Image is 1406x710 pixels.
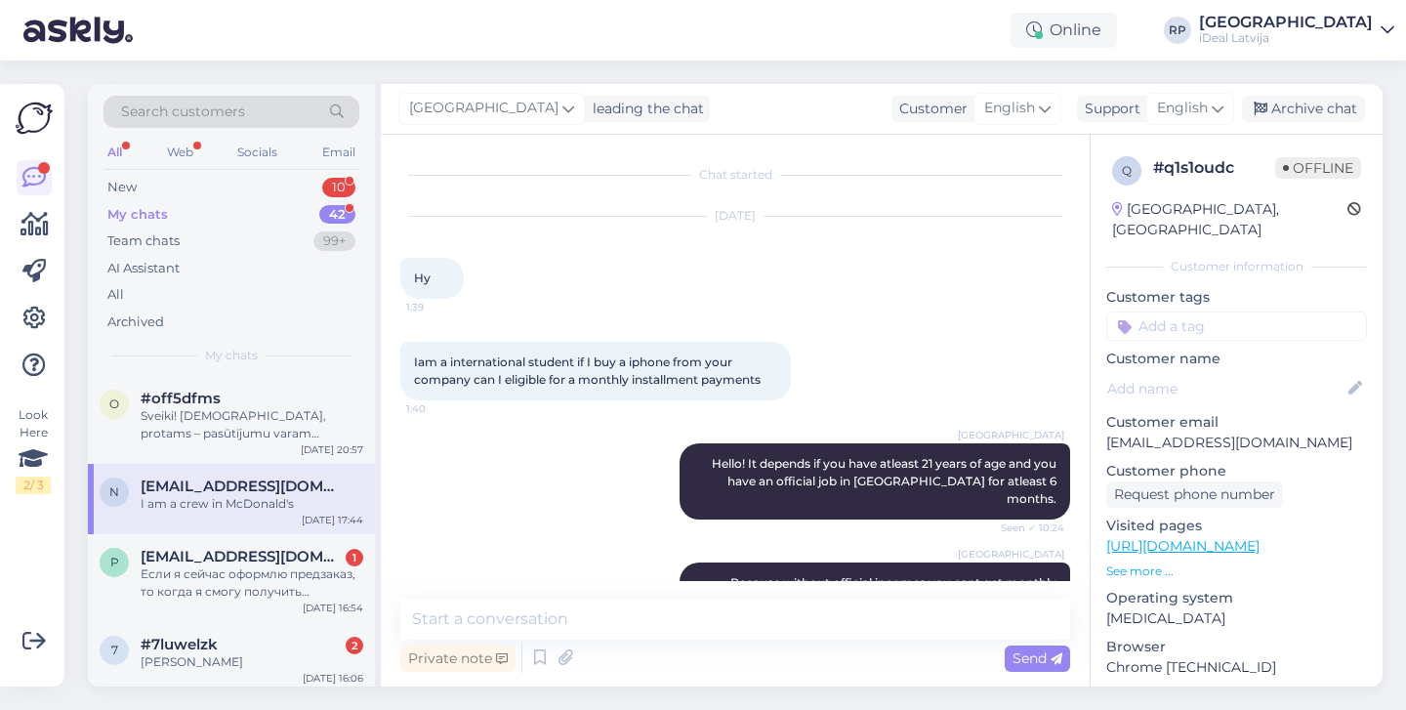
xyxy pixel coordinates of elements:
[406,401,479,416] span: 1:40
[1275,157,1361,179] span: Offline
[1077,99,1140,119] div: Support
[301,442,363,457] div: [DATE] 20:57
[1013,649,1062,667] span: Send
[1106,412,1367,433] p: Customer email
[400,166,1070,184] div: Chat started
[984,98,1035,119] span: English
[585,99,704,119] div: leading the chat
[109,397,119,411] span: o
[233,140,281,165] div: Socials
[107,259,180,278] div: AI Assistant
[346,637,363,654] div: 2
[141,407,363,442] div: Sveiki! [DEMOGRAPHIC_DATA], protams – pasūtījumu varam noformēt manuāli. Lūdzu, informējiet mūs p...
[1157,98,1208,119] span: English
[319,205,355,225] div: 42
[1106,516,1367,536] p: Visited pages
[121,102,245,122] span: Search customers
[141,565,363,601] div: Если я сейчас оформлю предзаказ, то когда я смогу получить наушники?
[414,271,431,285] span: Hy
[400,646,516,672] div: Private note
[313,231,355,251] div: 99+
[107,285,124,305] div: All
[1106,608,1367,629] p: [MEDICAL_DATA]
[302,513,363,527] div: [DATE] 17:44
[1106,349,1367,369] p: Customer name
[141,478,344,495] span: nijumon65@gmail.com
[141,495,363,513] div: I am a crew in McDonald's
[991,521,1064,535] span: Seen ✓ 10:24
[1106,588,1367,608] p: Operating system
[712,456,1059,506] span: Hello! It depends if you have atleast 21 years of age and you have an official job in [GEOGRAPHIC...
[1153,156,1275,180] div: # q1s1oudc
[141,653,363,671] div: [PERSON_NAME]
[141,636,218,653] span: #7luwelzk
[406,300,479,314] span: 1:39
[111,643,118,657] span: 7
[891,99,968,119] div: Customer
[1106,312,1367,341] input: Add a tag
[1106,537,1260,555] a: [URL][DOMAIN_NAME]
[730,575,1059,607] span: Because without official incomes you cant get monthly installments.
[1112,199,1347,240] div: [GEOGRAPHIC_DATA], [GEOGRAPHIC_DATA]
[1106,481,1283,508] div: Request phone number
[16,100,53,137] img: Askly Logo
[414,355,761,387] span: Iam a international student if I buy a iphone from your company can I eligible for a monthly inst...
[109,484,119,499] span: n
[1122,163,1132,178] span: q
[958,547,1064,562] span: [GEOGRAPHIC_DATA]
[958,428,1064,442] span: [GEOGRAPHIC_DATA]
[322,178,355,197] div: 10
[16,477,51,494] div: 2 / 3
[1199,30,1373,46] div: iDeal Latvija
[107,231,180,251] div: Team chats
[303,601,363,615] div: [DATE] 16:54
[1106,637,1367,657] p: Browser
[107,205,168,225] div: My chats
[1011,13,1117,48] div: Online
[1199,15,1394,46] a: [GEOGRAPHIC_DATA]iDeal Latvija
[409,98,558,119] span: [GEOGRAPHIC_DATA]
[1242,96,1365,122] div: Archive chat
[103,140,126,165] div: All
[205,347,258,364] span: My chats
[110,555,119,569] span: p
[141,390,221,407] span: #off5dfms
[1106,563,1367,580] p: See more ...
[1106,657,1367,678] p: Chrome [TECHNICAL_ID]
[1107,378,1344,399] input: Add name
[303,671,363,686] div: [DATE] 16:06
[107,178,137,197] div: New
[141,548,344,565] span: packovska.ksenija@gmail.com
[107,313,164,332] div: Archived
[1199,15,1373,30] div: [GEOGRAPHIC_DATA]
[163,140,197,165] div: Web
[400,207,1070,225] div: [DATE]
[1164,17,1191,44] div: RP
[318,140,359,165] div: Email
[1106,433,1367,453] p: [EMAIL_ADDRESS][DOMAIN_NAME]
[1106,258,1367,275] div: Customer information
[346,549,363,566] div: 1
[1106,461,1367,481] p: Customer phone
[16,406,51,494] div: Look Here
[1106,287,1367,308] p: Customer tags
